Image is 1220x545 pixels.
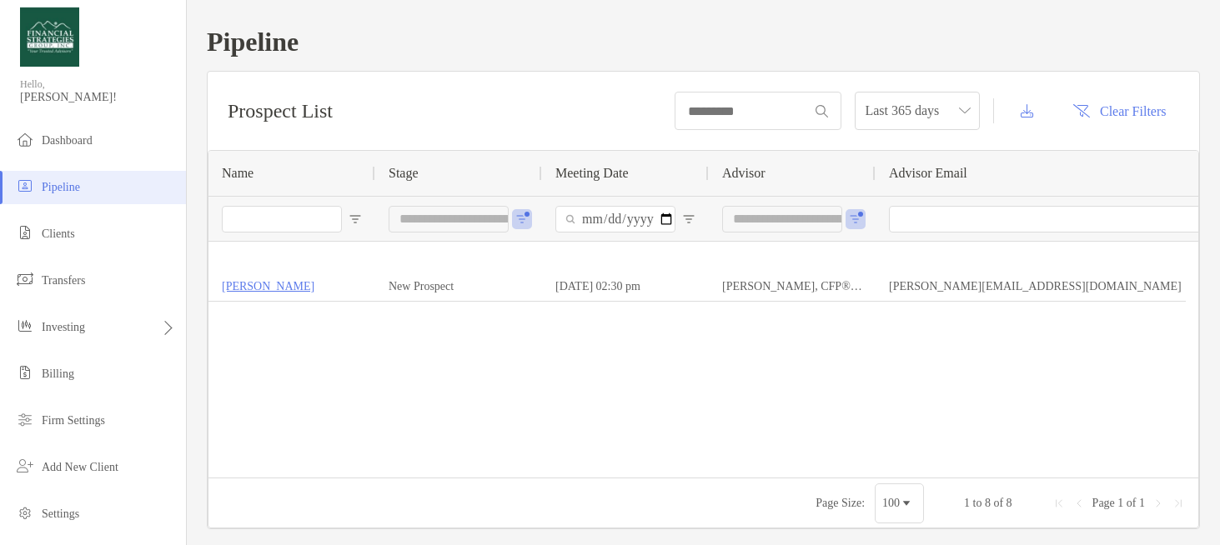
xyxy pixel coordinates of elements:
[42,414,105,427] span: Firm Settings
[20,91,176,104] span: [PERSON_NAME]!
[375,272,542,301] div: New Prospect
[1052,497,1066,510] div: First Page
[889,166,967,181] span: Advisor Email
[42,367,74,380] span: Billing
[515,212,529,226] button: Open Filter Menu
[42,181,80,193] span: Pipeline
[1092,497,1115,509] span: Page
[555,166,629,181] span: Meeting Date
[15,269,35,289] img: transfers icon
[349,212,362,226] button: Open Filter Menu
[15,409,35,429] img: firm-settings icon
[1152,497,1165,510] div: Next Page
[222,206,342,232] input: Name Filter Input
[15,502,35,522] img: settings icon
[682,212,695,226] button: Open Filter Menu
[816,497,865,510] div: Page Size:
[1139,497,1145,509] span: 1
[42,321,85,333] span: Investing
[42,507,79,520] span: Settings
[42,274,85,287] span: Transfers
[882,497,900,510] div: 100
[222,166,254,181] span: Name
[389,166,419,181] span: Stage
[709,272,876,301] div: [PERSON_NAME], CFP®, CIMA®, ChFC®, CAP®, MSFS
[1007,497,1012,509] span: 8
[985,497,991,509] span: 8
[42,461,118,473] span: Add New Client
[1117,497,1123,509] span: 1
[1072,497,1086,510] div: Previous Page
[15,362,35,382] img: billing icon
[1127,497,1137,509] span: of
[207,27,1200,57] h1: Pipeline
[228,100,333,122] h3: Prospect List
[1172,497,1185,510] div: Last Page
[15,456,35,476] img: add_new_client icon
[555,206,675,232] input: Meeting Date Filter Input
[964,497,970,509] span: 1
[42,227,75,240] span: Clients
[865,92,970,129] span: Last 365 days
[722,166,766,181] span: Advisor
[816,105,828,117] img: input icon
[849,212,862,226] button: Open Filter Menu
[542,272,709,301] div: [DATE] 02:30 pm
[15,176,35,196] img: pipeline icon
[993,497,1003,509] span: of
[1060,92,1179,129] button: Clear Filters
[15,316,35,336] img: investing icon
[15,222,35,242] img: clients icon
[973,497,982,509] span: to
[42,134,93,147] span: Dashboard
[222,276,314,297] a: [PERSON_NAME]
[20,7,79,67] img: Zoe Logo
[15,129,35,149] img: dashboard icon
[875,483,924,523] div: Page Size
